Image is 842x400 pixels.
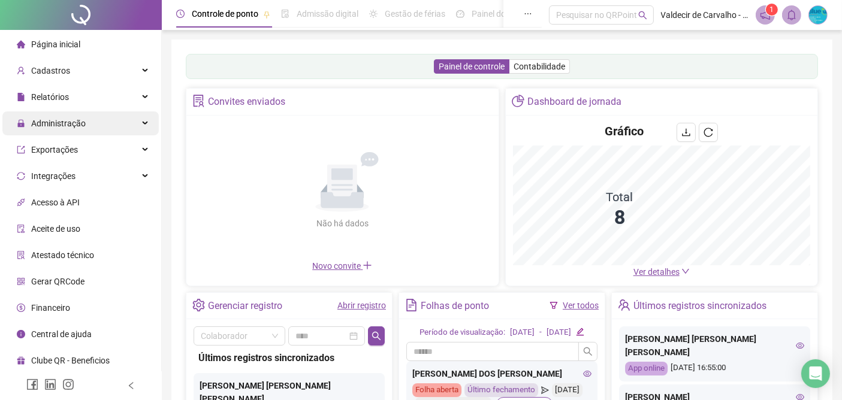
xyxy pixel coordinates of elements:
span: Ver detalhes [633,267,680,277]
div: [DATE] [547,326,571,339]
span: clock-circle [176,10,185,18]
span: send [541,383,549,397]
div: [DATE] 16:55:00 [625,362,804,375]
span: dollar [17,304,25,312]
span: file-done [281,10,289,18]
span: Painel de controle [439,62,505,71]
div: Período de visualização: [420,326,505,339]
span: api [17,198,25,207]
div: Folha aberta [412,383,461,397]
span: linkedin [44,378,56,390]
span: eye [796,341,804,350]
span: 1 [770,5,774,14]
span: Novo convite [312,261,372,271]
span: Contabilidade [514,62,565,71]
span: facebook [26,378,38,390]
span: notification [760,10,771,20]
span: home [17,40,25,49]
span: Valdecir de Carvalho - BlueW Shop Taboão [661,8,749,22]
span: Gerar QRCode [31,277,84,286]
span: team [618,299,630,311]
span: Gestão de férias [385,9,445,19]
div: Gerenciar registro [208,296,282,316]
span: search [372,331,381,341]
span: instagram [62,378,74,390]
div: [PERSON_NAME] [PERSON_NAME] [PERSON_NAME] [625,332,804,359]
span: Painel do DP [472,9,518,19]
span: sun [369,10,378,18]
div: Folhas de ponto [421,296,489,316]
span: qrcode [17,277,25,286]
div: Convites enviados [208,92,285,112]
div: Últimos registros sincronizados [198,350,380,365]
div: Último fechamento [464,383,538,397]
span: Aceite de uso [31,224,80,234]
span: search [638,11,647,20]
span: solution [192,95,205,107]
span: solution [17,251,25,259]
span: file-text [405,299,418,311]
a: Ver detalhes down [633,267,690,277]
div: Não há dados [287,217,397,230]
span: info-circle [17,330,25,338]
span: Atestado técnico [31,250,94,260]
span: eye [583,369,591,378]
span: Financeiro [31,303,70,313]
span: lock [17,119,25,128]
div: Dashboard de jornada [527,92,621,112]
span: reload [704,128,713,137]
span: edit [576,328,584,335]
span: Relatórios [31,92,69,102]
span: Cadastros [31,66,70,75]
span: download [681,128,691,137]
img: 19474 [809,6,827,24]
span: export [17,146,25,154]
span: left [127,381,135,390]
span: filter [550,301,558,310]
div: [DATE] [552,383,583,397]
div: - [539,326,542,339]
span: Controle de ponto [192,9,258,19]
span: dashboard [456,10,464,18]
span: Acesso à API [31,198,80,207]
span: Integrações [31,171,76,181]
span: ellipsis [524,10,532,18]
span: sync [17,172,25,180]
span: bell [786,10,797,20]
sup: 1 [766,4,778,16]
span: plus [363,260,372,270]
span: search [583,347,593,356]
span: audit [17,225,25,233]
span: Admissão digital [297,9,358,19]
h4: Gráfico [605,123,644,140]
span: Exportações [31,145,78,154]
div: [DATE] [510,326,535,339]
span: down [681,267,690,275]
span: user-add [17,66,25,75]
span: Administração [31,119,86,128]
div: App online [625,362,668,375]
span: Clube QR - Beneficios [31,356,110,365]
div: Open Intercom Messenger [801,359,830,388]
span: file [17,93,25,101]
span: Central de ajuda [31,329,92,339]
span: pushpin [263,11,270,18]
a: Ver todos [563,301,599,310]
div: Últimos registros sincronizados [633,296,766,316]
div: [PERSON_NAME] DOS [PERSON_NAME] [412,367,591,380]
span: Página inicial [31,40,80,49]
span: setting [192,299,205,311]
a: Abrir registro [337,301,386,310]
span: gift [17,356,25,365]
span: pie-chart [512,95,524,107]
